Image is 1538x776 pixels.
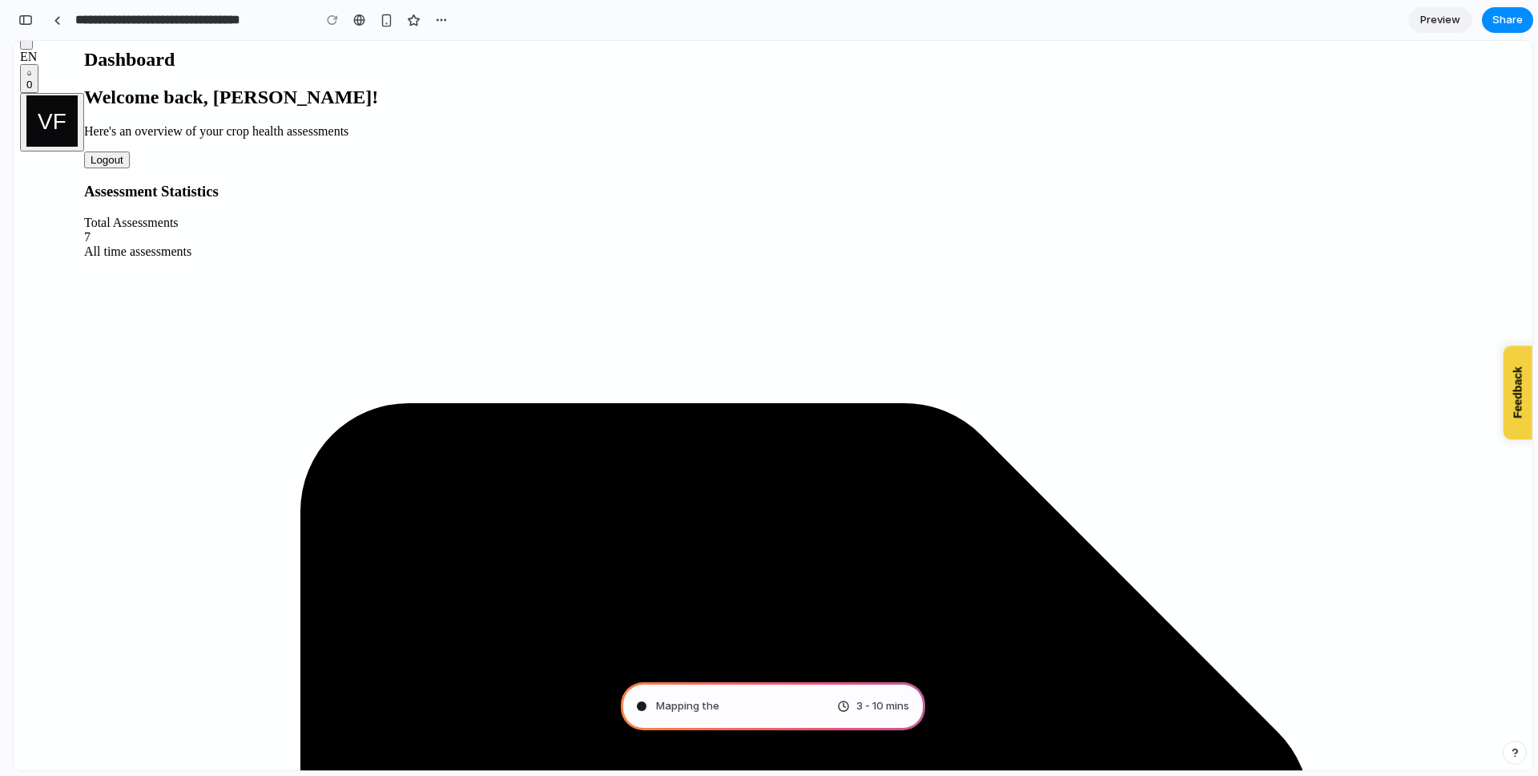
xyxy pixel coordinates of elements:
span: All time assessments [70,204,178,217]
img: Avatar of Viktor Falkengren [13,55,64,106]
span: Preview [1420,12,1460,28]
div: Feedback [1492,306,1517,397]
span: Logout [77,113,110,125]
button: Share [1482,7,1533,33]
a: Preview [1408,7,1472,33]
p: Here's an overview of your crop health assessments [70,83,1512,98]
span: 0 [13,38,18,50]
button: Logout [70,111,116,127]
button: Start the survey [1490,305,1519,398]
h2: Welcome back, [PERSON_NAME]! [70,46,1512,67]
div: 7 [70,189,1512,204]
button: 0 [6,23,25,52]
span: 3 - 10 mins [856,698,909,714]
h3: Assessment Statistics [70,142,1512,160]
span: Share [1492,12,1523,28]
h1: Dashboard [70,8,1512,30]
span: EN [6,9,23,22]
span: Total Assessments [70,175,165,188]
button: User menu [6,52,70,111]
span: Mapping the [656,698,719,714]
